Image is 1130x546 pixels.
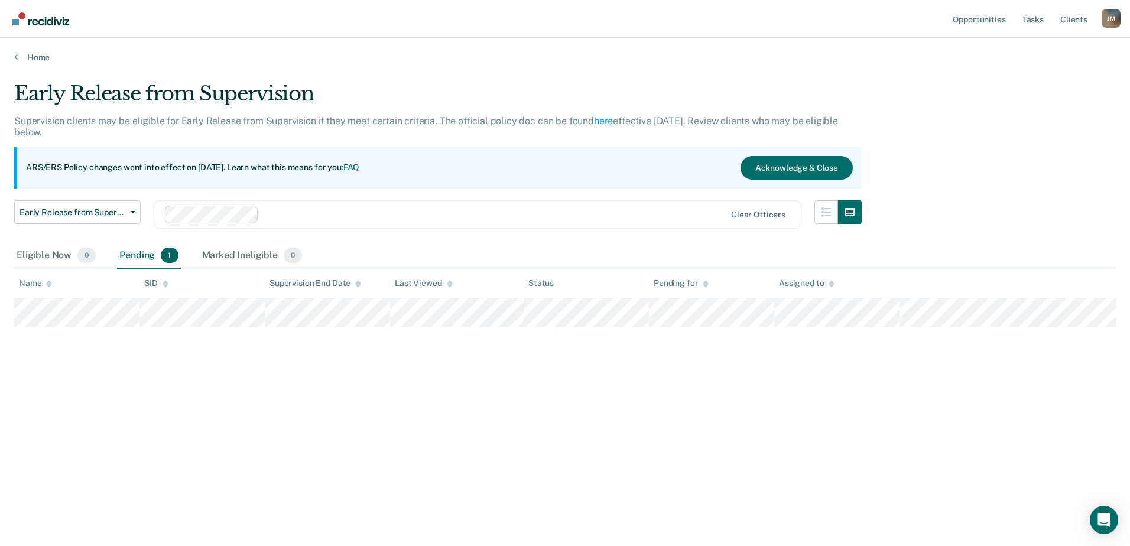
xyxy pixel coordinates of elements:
a: here [594,115,613,126]
div: Supervision End Date [269,278,361,288]
span: 1 [161,248,178,263]
div: Marked Ineligible0 [200,243,305,269]
button: Acknowledge & Close [741,156,853,180]
a: Home [14,52,1116,63]
div: Pending1 [117,243,180,269]
span: Early Release from Supervision [20,207,126,217]
span: 0 [77,248,96,263]
div: Open Intercom Messenger [1090,506,1118,534]
div: Name [19,278,52,288]
div: Eligible Now0 [14,243,98,269]
div: Clear officers [731,210,785,220]
button: Early Release from Supervision [14,200,141,224]
div: Assigned to [779,278,834,288]
p: ARS/ERS Policy changes went into effect on [DATE]. Learn what this means for you: [26,162,359,174]
div: J M [1102,9,1121,28]
div: Early Release from Supervision [14,82,862,115]
span: 0 [284,248,302,263]
img: Recidiviz [12,12,69,25]
button: Profile dropdown button [1102,9,1121,28]
div: Pending for [654,278,709,288]
p: Supervision clients may be eligible for Early Release from Supervision if they meet certain crite... [14,115,838,138]
div: SID [144,278,168,288]
div: Last Viewed [395,278,452,288]
div: Status [528,278,554,288]
a: FAQ [343,162,360,172]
